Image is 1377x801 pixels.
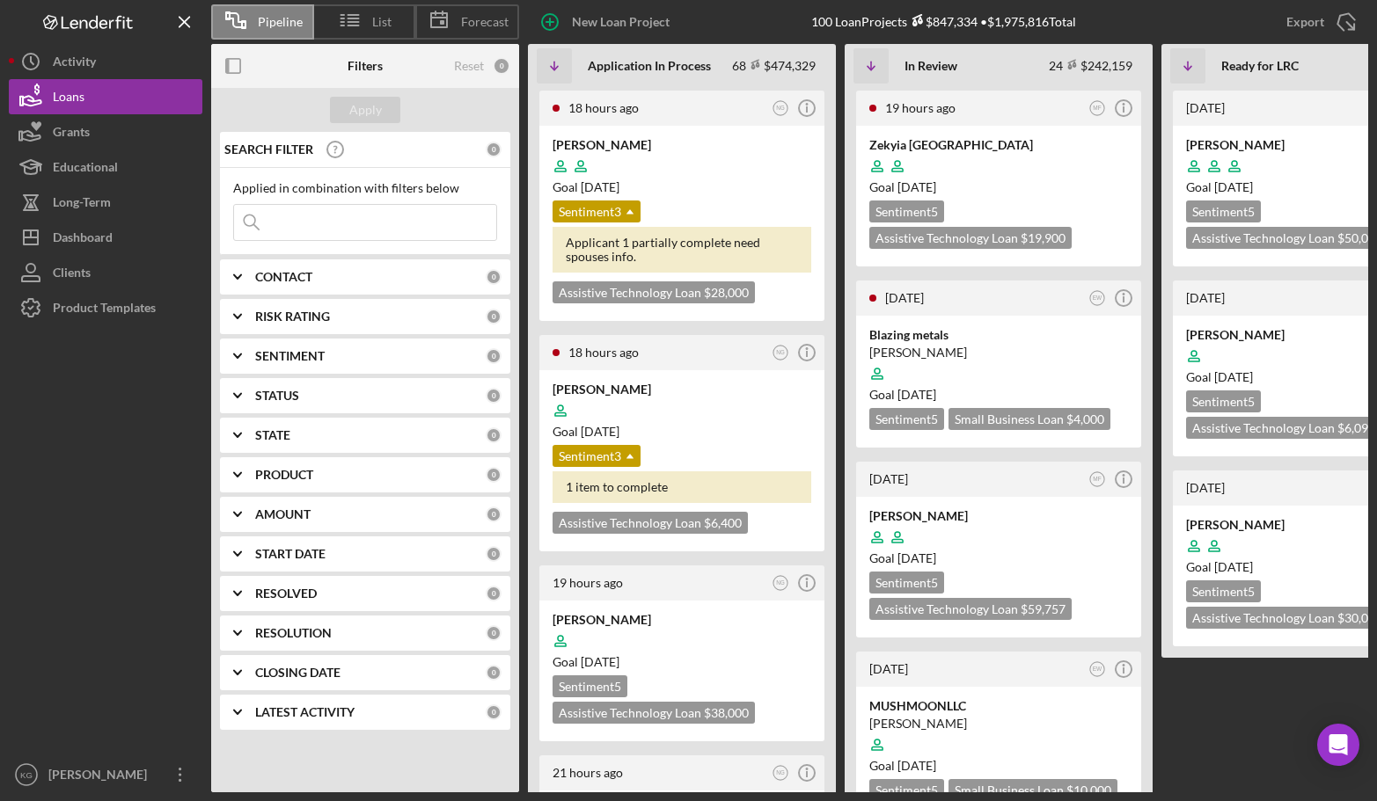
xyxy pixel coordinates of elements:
[9,44,202,79] button: Activity
[1286,4,1324,40] div: Export
[869,326,1128,344] div: Blazing metals
[568,345,639,360] time: 2025-10-15 00:03
[553,471,811,503] div: 1 item to complete
[553,765,623,780] time: 2025-10-14 21:25
[53,185,111,224] div: Long-Term
[454,59,484,73] div: Reset
[528,4,687,40] button: New Loan Project
[1186,369,1253,384] span: Goal
[1186,290,1225,305] time: 2025-10-11 00:01
[1093,666,1102,672] text: EW
[372,15,392,29] span: List
[553,179,619,194] span: Goal
[486,269,502,285] div: 0
[1093,476,1101,482] text: MF
[581,424,619,439] time: 11/13/2025
[869,779,944,801] div: Sentiment 5
[9,220,202,255] a: Dashboard
[1269,4,1368,40] button: Export
[553,136,811,154] div: [PERSON_NAME]
[255,389,299,403] b: STATUS
[53,220,113,259] div: Dashboard
[897,387,936,402] time: 11/13/2025
[869,227,1072,249] div: Assistive Technology Loan
[553,575,623,590] time: 2025-10-14 22:52
[349,97,382,123] div: Apply
[255,547,326,561] b: START DATE
[907,14,978,29] div: $847,334
[486,506,502,522] div: 0
[1186,559,1253,574] span: Goal
[885,290,924,305] time: 2025-10-14 17:04
[255,586,317,601] b: RESOLVED
[255,507,311,521] b: AMOUNT
[869,408,944,430] div: Sentiment 5
[869,344,1128,361] div: [PERSON_NAME]
[44,757,158,797] div: [PERSON_NAME]
[537,563,827,744] a: 19 hours agoNG[PERSON_NAME]Goal [DATE]Sentiment5Assistive Technology Loan $38,000
[588,59,711,73] b: Application In Process
[1093,295,1102,301] text: EW
[1186,480,1225,495] time: 2025-10-10 17:40
[776,580,785,586] text: NG
[537,88,827,324] a: 18 hours agoNG[PERSON_NAME]Goal [DATE]Sentiment3Applicant 1 partially complete need spouses info....
[255,705,355,719] b: LATEST ACTIVITY
[53,290,156,330] div: Product Templates
[255,349,325,363] b: SENTIMENT
[553,675,627,697] div: Sentiment 5
[769,572,793,595] button: NG
[53,114,90,154] div: Grants
[9,255,202,290] a: Clients
[869,471,908,486] time: 2025-10-14 17:01
[869,179,936,194] span: Goal
[869,507,1128,525] div: [PERSON_NAME]
[853,278,1144,450] a: [DATE]EWBlazing metals[PERSON_NAME]Goal [DATE]Sentiment5Small Business Loan $4,000
[553,424,619,439] span: Goal
[885,100,956,115] time: 2025-10-14 23:05
[224,142,313,157] b: SEARCH FILTER
[486,625,502,641] div: 0
[1186,179,1253,194] span: Goal
[553,381,811,398] div: [PERSON_NAME]
[486,546,502,562] div: 0
[9,757,202,792] button: KG[PERSON_NAME]
[769,341,793,365] button: NG
[869,598,1072,620] div: Assistive Technology Loan
[1086,287,1110,310] button: EW
[553,611,811,629] div: [PERSON_NAME]
[1317,724,1359,766] div: Open Intercom Messenger
[9,290,202,325] button: Product Templates
[9,114,202,149] button: Grants
[811,14,1076,29] div: 100 Loan Projects • $1,975,816 Total
[1021,230,1066,245] span: $19,900
[486,309,502,324] div: 0
[869,550,936,565] span: Goal [DATE]
[9,185,202,220] button: Long-Term
[1337,420,1375,435] span: $6,090
[255,666,341,680] b: CLOSING DATE
[853,459,1144,640] a: [DATE]MF[PERSON_NAME]Goal [DATE]Sentiment5Assistive Technology Loan $59,757
[1186,100,1225,115] time: 2025-10-12 19:24
[572,4,670,40] div: New Loan Project
[553,654,619,669] span: Goal
[905,59,957,73] b: In Review
[581,179,619,194] time: 11/05/2025
[537,332,827,554] a: 18 hours agoNG[PERSON_NAME]Goal [DATE]Sentiment31 item to completeAssistive Technology Loan $6,400
[233,181,497,195] div: Applied in combination with filters below
[1021,601,1066,616] span: $59,757
[53,255,91,295] div: Clients
[1186,390,1261,412] div: Sentiment 5
[553,200,641,222] div: Sentiment 3
[776,105,785,111] text: NG
[9,149,202,185] button: Educational
[1186,580,1261,602] div: Sentiment 5
[53,44,96,84] div: Activity
[53,79,84,119] div: Loans
[486,467,502,483] div: 0
[1086,97,1110,120] button: MF
[553,281,755,303] div: Assistive Technology Loan
[769,97,793,120] button: NG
